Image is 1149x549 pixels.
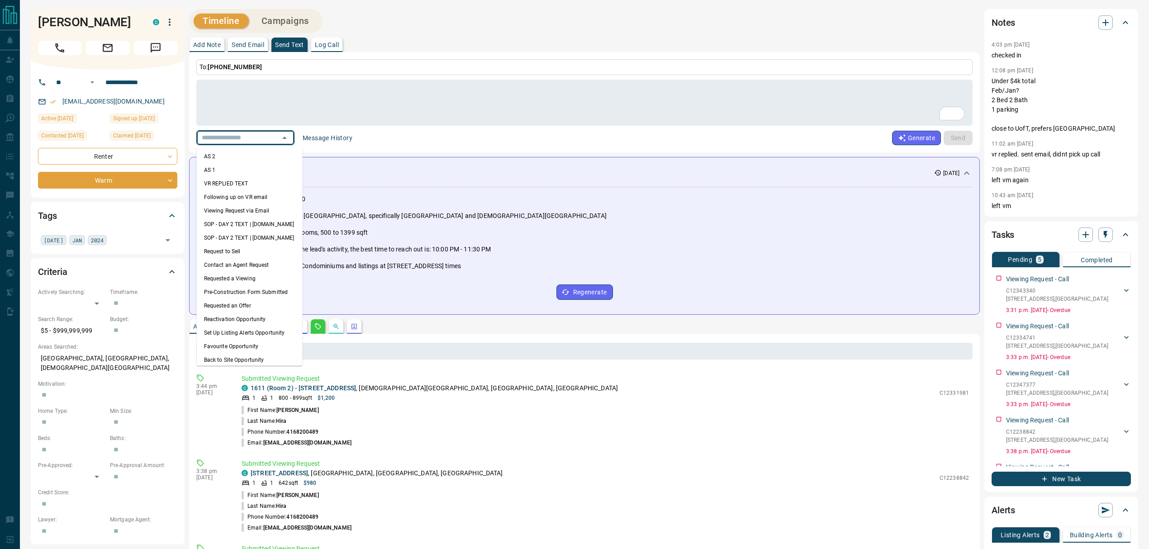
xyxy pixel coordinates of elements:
span: [EMAIL_ADDRESS][DOMAIN_NAME] [263,525,351,531]
li: Contact an Agent Request [197,258,303,272]
li: VR REPLIED TEXT [197,177,303,190]
p: [DATE] [943,169,959,177]
p: First Name: [242,406,319,414]
p: left vm again [992,175,1131,185]
li: Back to Site Opportunity [197,353,303,367]
p: 800 - 899 sqft [279,394,312,402]
div: condos.ca [153,19,159,25]
p: Search Range: [38,315,105,323]
p: Budget: [110,315,177,323]
p: [DATE] [196,474,228,481]
div: Fri Apr 14 2023 [110,131,177,143]
p: Add Note [193,42,221,48]
p: Email: [242,439,351,447]
p: 642 sqft [279,479,298,487]
li: AS 1 [197,163,303,177]
h2: Notes [992,15,1015,30]
div: Fri Aug 15 2025 [38,114,105,126]
p: Last Name: [242,417,287,425]
p: 11:02 am [DATE] [992,141,1033,147]
h2: Tasks [992,227,1014,242]
li: Requested an Offer [197,299,303,312]
p: Min Size: [110,407,177,415]
p: 1 [252,479,256,487]
p: Lexington Condominiums and listings at [STREET_ADDRESS] times [271,261,461,271]
p: Downtown [GEOGRAPHIC_DATA], specifically [GEOGRAPHIC_DATA] and [DEMOGRAPHIC_DATA][GEOGRAPHIC_DATA] [271,211,607,221]
span: Signed up [DATE] [113,114,155,123]
p: To: [196,59,973,75]
p: Viewing Request - Call [1006,369,1069,378]
p: [GEOGRAPHIC_DATA], [GEOGRAPHIC_DATA], [DEMOGRAPHIC_DATA][GEOGRAPHIC_DATA] [38,351,177,375]
li: SOP - DAY 2 TEXT | [DOMAIN_NAME] [197,231,303,245]
p: Mortgage Agent: [110,516,177,524]
p: Send Text [275,42,304,48]
p: Pending [1008,256,1032,263]
p: First Name: [242,491,319,499]
button: Timeline [194,14,249,28]
p: 12:08 pm [DATE] [992,67,1033,74]
p: Submitted Viewing Request [242,374,969,383]
p: [STREET_ADDRESS] , [GEOGRAPHIC_DATA] [1006,389,1108,397]
p: [STREET_ADDRESS] , [GEOGRAPHIC_DATA] [1006,295,1108,303]
p: 1 [270,479,273,487]
p: 2 [1045,532,1049,538]
p: 3:38 pm [196,468,228,474]
p: Credit Score: [38,488,177,497]
h2: Tags [38,208,57,223]
div: Criteria [38,261,177,283]
button: Message History [297,131,358,145]
span: [PHONE_NUMBER] [208,63,262,71]
p: 1 to 3 bedrooms, 500 to 1399 sqft [271,228,368,237]
p: Motivation: [38,380,177,388]
p: 3:44 pm [196,383,228,389]
span: Call [38,41,81,55]
div: condos.ca [242,470,248,476]
p: 4:03 pm [DATE] [992,42,1030,48]
span: Active [DATE] [41,114,73,123]
li: Set Up Listing Alerts Opportunity [197,326,303,340]
p: Building Alerts [1070,532,1113,538]
button: Open [87,77,98,88]
div: C12347377[STREET_ADDRESS],[GEOGRAPHIC_DATA] [1006,379,1131,399]
p: 3:33 p.m. [DATE] - Overdue [1006,400,1131,408]
p: 0 [1118,532,1122,538]
svg: Requests [314,323,322,330]
span: [EMAIL_ADDRESS][DOMAIN_NAME] [263,440,351,446]
p: [DATE] [196,389,228,396]
span: Email [86,41,129,55]
svg: Email Verified [50,99,56,105]
p: [STREET_ADDRESS] , [GEOGRAPHIC_DATA] [1006,342,1108,350]
p: , [GEOGRAPHIC_DATA], [GEOGRAPHIC_DATA], [GEOGRAPHIC_DATA] [251,469,503,478]
svg: Agent Actions [351,323,358,330]
svg: Opportunities [332,323,340,330]
p: 5 [1038,256,1041,263]
h2: Alerts [992,503,1015,517]
p: Phone Number: [242,513,319,521]
p: Log Call [315,42,339,48]
p: Submitted Viewing Request [242,459,969,469]
p: Pre-Approved: [38,461,105,469]
p: left vm [992,201,1131,211]
li: AS 2 [197,150,303,163]
p: Areas Searched: [38,343,177,351]
p: C12334741 [1006,334,1108,342]
a: [STREET_ADDRESS] [251,469,308,477]
p: C12347377 [1006,381,1108,389]
p: $5 - $999,999,999 [38,323,105,338]
p: Pre-Approval Amount: [110,461,177,469]
p: Viewing Request - Call [1006,274,1069,284]
div: C12343340[STREET_ADDRESS],[GEOGRAPHIC_DATA] [1006,285,1131,305]
p: vr replied. sent email, didnt pick up call [992,150,1131,159]
p: Viewing Request - Call [1006,322,1069,331]
a: 1611 (Room 2) - [STREET_ADDRESS] [251,384,356,392]
span: Claimed [DATE] [113,131,151,140]
p: Viewing Request - Call [1006,463,1069,472]
div: Thu Apr 13 2023 [110,114,177,126]
div: Activity Summary[DATE] [197,165,972,181]
div: Warm [38,172,177,189]
p: 10:43 am [DATE] [992,192,1033,199]
span: 2024 [91,236,104,245]
p: $1,200 [318,394,335,402]
button: Open [161,234,174,246]
p: 7:08 pm [DATE] [992,166,1030,173]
